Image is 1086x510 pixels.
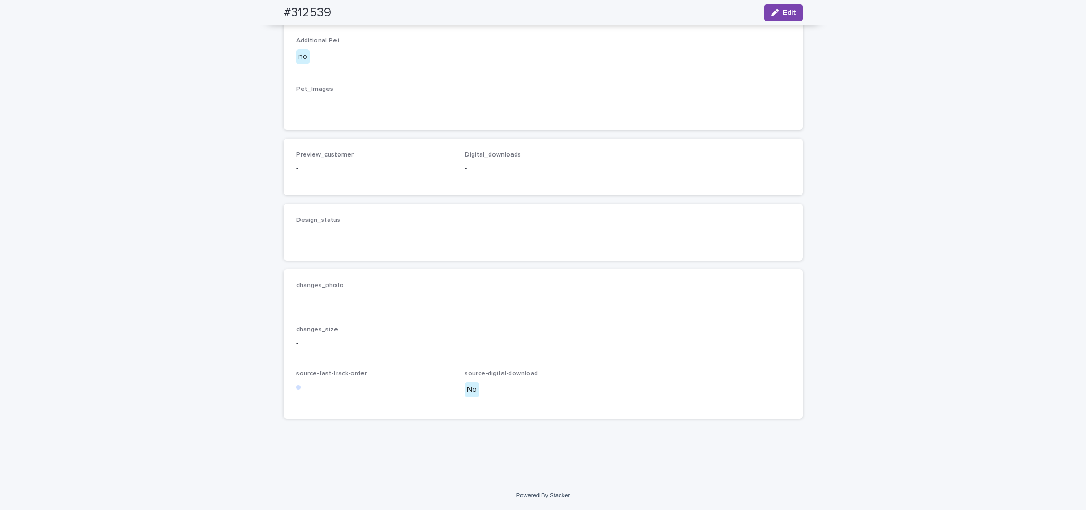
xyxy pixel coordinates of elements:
span: changes_size [296,326,338,333]
p: - [296,98,790,109]
a: Powered By Stacker [516,492,570,498]
button: Edit [764,4,803,21]
span: Digital_downloads [465,152,521,158]
span: Design_status [296,217,340,223]
span: Pet_Images [296,86,333,92]
span: changes_photo [296,282,344,289]
h2: #312539 [284,5,331,21]
p: - [296,163,453,174]
p: - [296,293,790,305]
div: No [465,382,479,397]
span: Additional Pet [296,38,340,44]
span: Preview_customer [296,152,354,158]
span: source-fast-track-order [296,370,367,377]
span: source-digital-download [465,370,538,377]
p: - [465,163,621,174]
p: - [296,228,453,239]
div: no [296,49,310,65]
span: Edit [783,9,796,16]
p: - [296,338,790,349]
